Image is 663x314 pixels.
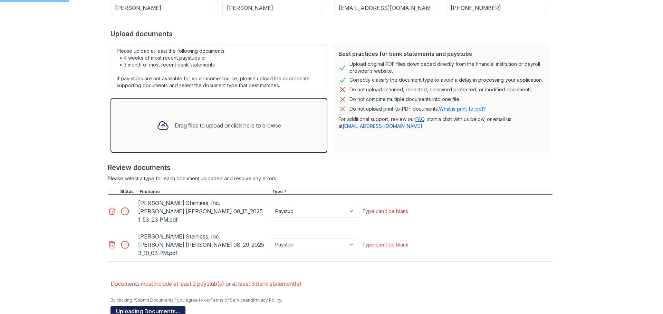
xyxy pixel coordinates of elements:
[349,95,460,103] div: Do not combine multiple documents into one file.
[349,105,486,112] p: Do not upload print-to-PDF documents.
[110,44,327,92] div: Please upload at least the following documents: • 4 weeks of most recent paystubs or • 3 month of...
[175,121,281,130] div: Drag files to upload or click here to browse
[210,297,246,303] a: Terms of Service
[362,241,409,248] div: Type can't be blank
[108,175,552,182] div: Please select a type for each document uploaded and resolve any errors.
[439,106,486,112] a: What is print-to-pdf?
[349,85,533,94] div: Do not upload scanned, redacted, password protected, or modified documents.
[338,116,544,130] p: For additional support, review our , start a chat with us below, or email us at
[253,297,282,303] a: Privacy Policy.
[110,297,552,303] div: By clicking "Submit Documents," you agree to our and
[138,189,271,194] div: Filename
[338,50,544,58] div: Best practices for bank statements and paystubs
[138,231,268,259] div: [PERSON_NAME] Stainless, Inc. [PERSON_NAME] [PERSON_NAME] 08_29_2025 3_10_03 PM.pdf
[343,123,422,129] a: [EMAIL_ADDRESS][DOMAIN_NAME]
[349,76,543,84] div: Correctly classify the document type to avoid a delay in processing your application.
[415,116,424,122] a: FAQ
[108,163,552,172] div: Review documents
[110,277,552,291] li: Documents must include at least 2 paystub(s) or at least 3 bank statement(s)
[119,189,138,194] div: Status
[110,29,552,39] div: Upload documents
[362,208,409,215] div: Type can't be blank
[138,197,268,225] div: [PERSON_NAME] Stainless, Inc. [PERSON_NAME] [PERSON_NAME] 08_15_2025 1_53_23 PM.pdf
[349,61,544,74] div: Upload original PDF files downloaded directly from the financial institution or payroll provider’...
[271,189,552,194] div: Type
